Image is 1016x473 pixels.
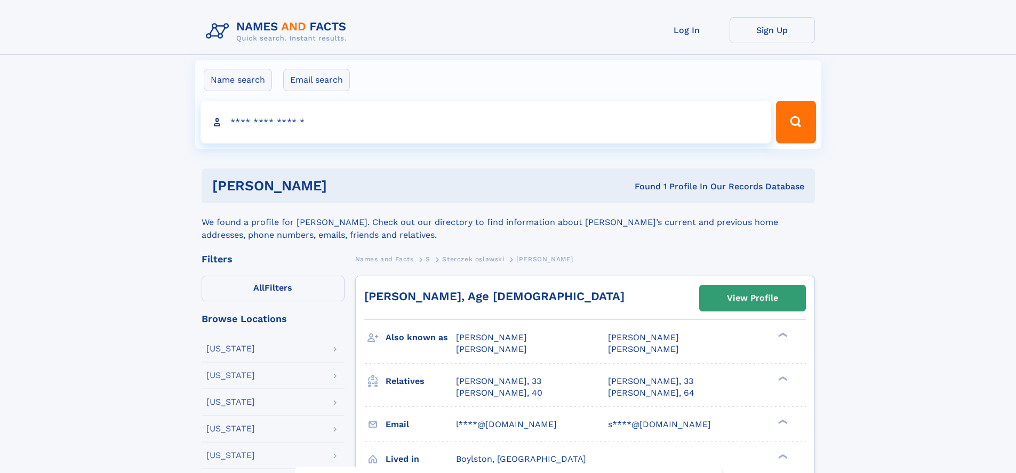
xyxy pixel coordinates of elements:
[776,101,815,143] button: Search Button
[204,69,272,91] label: Name search
[775,375,788,382] div: ❯
[283,69,350,91] label: Email search
[212,179,481,193] h1: [PERSON_NAME]
[608,332,679,342] span: [PERSON_NAME]
[386,415,456,434] h3: Email
[206,344,255,353] div: [US_STATE]
[201,101,772,143] input: search input
[202,203,815,242] div: We found a profile for [PERSON_NAME]. Check out our directory to find information about [PERSON_N...
[727,286,778,310] div: View Profile
[775,453,788,460] div: ❯
[386,328,456,347] h3: Also known as
[202,17,355,46] img: Logo Names and Facts
[456,375,541,387] a: [PERSON_NAME], 33
[206,451,255,460] div: [US_STATE]
[456,454,586,464] span: Boylston, [GEOGRAPHIC_DATA]
[202,276,345,301] label: Filters
[775,418,788,425] div: ❯
[253,283,265,293] span: All
[386,372,456,390] h3: Relatives
[442,255,504,263] span: Sterczek oslawski
[206,398,255,406] div: [US_STATE]
[355,252,414,266] a: Names and Facts
[206,424,255,433] div: [US_STATE]
[456,332,527,342] span: [PERSON_NAME]
[608,344,679,354] span: [PERSON_NAME]
[456,387,542,399] a: [PERSON_NAME], 40
[456,344,527,354] span: [PERSON_NAME]
[516,255,573,263] span: [PERSON_NAME]
[206,371,255,380] div: [US_STATE]
[608,375,693,387] a: [PERSON_NAME], 33
[202,254,345,264] div: Filters
[426,255,430,263] span: S
[481,181,804,193] div: Found 1 Profile In Our Records Database
[644,17,730,43] a: Log In
[700,285,805,311] a: View Profile
[730,17,815,43] a: Sign Up
[608,387,694,399] a: [PERSON_NAME], 64
[426,252,430,266] a: S
[775,332,788,339] div: ❯
[442,252,504,266] a: Sterczek oslawski
[386,450,456,468] h3: Lived in
[202,314,345,324] div: Browse Locations
[364,290,625,303] a: [PERSON_NAME], Age [DEMOGRAPHIC_DATA]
